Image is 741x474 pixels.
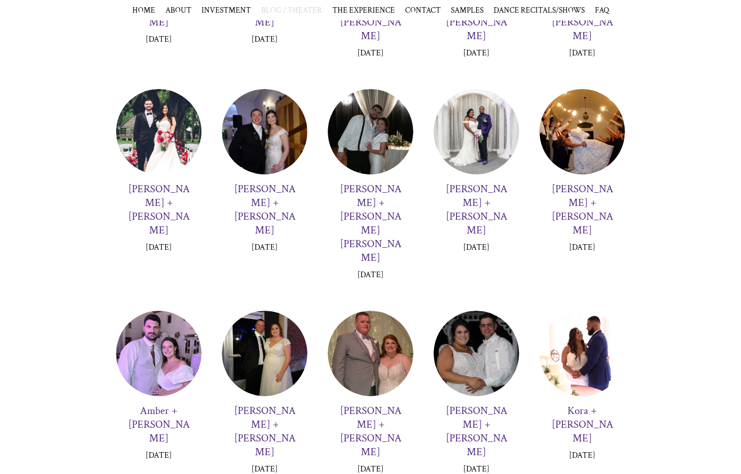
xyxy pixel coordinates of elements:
[494,5,585,15] span: DANCE RECITALS/SHOWS
[146,242,172,253] p: [DATE]
[165,5,191,15] a: ABOUT
[444,404,509,459] h3: [PERSON_NAME] + [PERSON_NAME]
[232,182,297,237] h3: [PERSON_NAME] + [PERSON_NAME]
[132,5,155,15] a: HOME
[251,242,278,253] p: [DATE]
[146,34,172,45] p: [DATE]
[116,311,202,471] a: Amber + [PERSON_NAME] [DATE]
[595,5,609,15] a: FAQ
[434,89,519,263] a: [PERSON_NAME] + [PERSON_NAME] [DATE]
[202,5,251,15] a: INVESTMENT
[451,5,483,15] span: SAMPLES
[251,34,278,45] p: [DATE]
[463,48,490,58] p: [DATE]
[222,89,307,263] a: [PERSON_NAME] + [PERSON_NAME] [DATE]
[332,5,395,15] a: THE EXPERIENCE
[569,450,595,461] p: [DATE]
[126,404,191,445] h3: Amber + [PERSON_NAME]
[569,242,595,253] p: [DATE]
[539,89,625,263] a: [PERSON_NAME] + [PERSON_NAME] [DATE]
[550,404,615,445] h3: Kora + [PERSON_NAME]
[357,48,384,58] p: [DATE]
[569,48,595,58] p: [DATE]
[338,182,403,264] h3: [PERSON_NAME] + [PERSON_NAME] [PERSON_NAME]
[126,182,191,237] h3: [PERSON_NAME] + [PERSON_NAME]
[550,182,615,237] h3: [PERSON_NAME] + [PERSON_NAME]
[463,242,490,253] p: [DATE]
[328,89,413,290] a: [PERSON_NAME] + [PERSON_NAME] [PERSON_NAME] [DATE]
[338,404,403,459] h3: [PERSON_NAME] + [PERSON_NAME]
[444,182,509,237] h3: [PERSON_NAME] + [PERSON_NAME]
[539,311,625,471] a: Kora + [PERSON_NAME] [DATE]
[405,5,441,15] a: CONTACT
[261,5,322,15] a: BLOG / THEATER
[232,404,297,459] h3: [PERSON_NAME] + [PERSON_NAME]
[116,89,202,263] a: [PERSON_NAME] + [PERSON_NAME] [DATE]
[357,270,384,280] p: [DATE]
[146,450,172,461] p: [DATE]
